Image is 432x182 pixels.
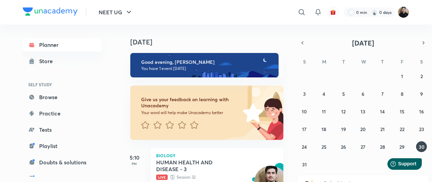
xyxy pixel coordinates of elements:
[419,108,424,115] abbr: August 16, 2025
[397,141,408,152] button: August 29, 2025
[377,106,388,117] button: August 14, 2025
[302,108,307,115] abbr: August 10, 2025
[299,106,310,117] button: August 10, 2025
[400,126,404,132] abbr: August 22, 2025
[141,66,272,71] p: You have 1 event [DATE]
[328,7,338,18] button: avatar
[397,124,408,134] button: August 22, 2025
[338,88,349,99] button: August 5, 2025
[381,58,384,65] abbr: Thursday
[338,124,349,134] button: August 19, 2025
[341,144,346,150] abbr: August 26, 2025
[342,58,345,65] abbr: Tuesday
[121,153,148,162] h5: 5:10
[380,144,385,150] abbr: August 28, 2025
[420,91,423,97] abbr: August 9, 2025
[321,144,327,150] abbr: August 25, 2025
[341,126,346,132] abbr: August 19, 2025
[419,144,425,150] abbr: August 30, 2025
[302,126,306,132] abbr: August 17, 2025
[401,73,403,79] abbr: August 1, 2025
[381,91,384,97] abbr: August 7, 2025
[318,88,329,99] button: August 4, 2025
[416,106,427,117] button: August 16, 2025
[23,90,102,104] a: Browse
[299,124,310,134] button: August 17, 2025
[361,58,366,65] abbr: Wednesday
[302,161,307,168] abbr: August 31, 2025
[380,126,385,132] abbr: August 21, 2025
[371,9,378,16] img: streak
[397,71,408,81] button: August 1, 2025
[420,73,423,79] abbr: August 2, 2025
[318,141,329,152] button: August 25, 2025
[318,124,329,134] button: August 18, 2025
[401,91,403,97] abbr: August 8, 2025
[398,6,409,18] img: Maneesh Kumar Sharma
[377,141,388,152] button: August 28, 2025
[23,54,102,68] a: Store
[322,108,326,115] abbr: August 11, 2025
[95,5,137,19] button: NEET UG
[220,86,283,140] img: feedback_image
[23,139,102,153] a: Playlist
[377,124,388,134] button: August 21, 2025
[330,9,336,15] img: avatar
[380,108,385,115] abbr: August 14, 2025
[307,38,419,48] button: [DATE]
[416,141,427,152] button: August 30, 2025
[23,79,102,90] h6: SELF STUDY
[362,91,364,97] abbr: August 6, 2025
[352,38,374,48] span: [DATE]
[358,141,368,152] button: August 27, 2025
[420,58,423,65] abbr: Saturday
[23,7,78,17] a: Company Logo
[397,106,408,117] button: August 15, 2025
[358,124,368,134] button: August 20, 2025
[23,107,102,120] a: Practice
[358,106,368,117] button: August 13, 2025
[401,58,403,65] abbr: Friday
[321,126,326,132] abbr: August 18, 2025
[358,88,368,99] button: August 6, 2025
[23,156,102,169] a: Doubts & solutions
[416,124,427,134] button: August 23, 2025
[322,58,326,65] abbr: Monday
[400,108,404,115] abbr: August 15, 2025
[130,38,290,46] h4: [DATE]
[322,91,325,97] abbr: August 4, 2025
[371,156,425,175] iframe: Help widget launcher
[360,126,366,132] abbr: August 20, 2025
[303,91,306,97] abbr: August 3, 2025
[299,159,310,170] button: August 31, 2025
[399,144,404,150] abbr: August 29, 2025
[23,123,102,136] a: Tests
[141,59,272,65] h6: Good evening, [PERSON_NAME]
[338,106,349,117] button: August 12, 2025
[299,141,310,152] button: August 24, 2025
[416,71,427,81] button: August 2, 2025
[156,174,263,181] p: Session 32
[419,126,424,132] abbr: August 23, 2025
[39,57,57,65] div: Store
[416,88,427,99] button: August 9, 2025
[341,108,346,115] abbr: August 12, 2025
[130,53,279,77] img: evening
[23,38,102,52] a: Planner
[23,7,78,16] img: Company Logo
[397,88,408,99] button: August 8, 2025
[303,58,306,65] abbr: Sunday
[299,88,310,99] button: August 3, 2025
[156,159,241,172] h5: HUMAN HEALTH AND DISEASE - 3
[361,144,365,150] abbr: August 27, 2025
[361,108,365,115] abbr: August 13, 2025
[342,91,345,97] abbr: August 5, 2025
[318,106,329,117] button: August 11, 2025
[141,110,240,115] p: Your word will help make Unacademy better
[156,153,278,158] p: Biology
[338,141,349,152] button: August 26, 2025
[302,144,307,150] abbr: August 24, 2025
[141,96,240,109] h6: Give us your feedback on learning with Unacademy
[121,162,148,166] p: PM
